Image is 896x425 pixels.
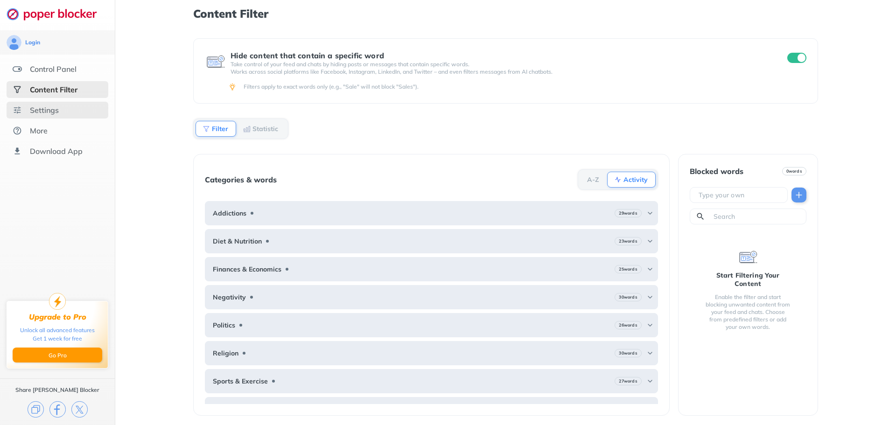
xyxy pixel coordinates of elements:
div: Settings [30,105,59,115]
b: 30 words [619,294,637,300]
p: Works across social platforms like Facebook, Instagram, LinkedIn, and Twitter – and even filters ... [231,68,770,76]
img: logo-webpage.svg [7,7,107,21]
div: Enable the filter and start blocking unwanted content from your feed and chats. Choose from prede... [705,293,791,331]
b: 26 words [619,322,637,328]
div: Share [PERSON_NAME] Blocker [15,386,99,394]
img: copy.svg [28,401,44,418]
b: Activity [623,177,648,182]
button: Go Pro [13,348,102,362]
img: Filter [203,125,210,132]
img: social-selected.svg [13,85,22,94]
b: 27 words [619,378,637,384]
div: Categories & words [205,175,277,184]
input: Type your own [698,190,784,200]
b: Politics [213,321,235,329]
img: upgrade-to-pro.svg [49,293,66,310]
b: 30 words [619,350,637,356]
b: Addictions [213,209,246,217]
div: Upgrade to Pro [29,313,86,321]
b: Statistic [252,126,278,132]
b: Diet & Nutrition [213,237,262,245]
img: x.svg [71,401,88,418]
p: Take control of your feed and chats by hiding posts or messages that contain specific words. [231,61,770,68]
img: features.svg [13,64,22,74]
div: Start Filtering Your Content [705,271,791,288]
img: avatar.svg [7,35,21,50]
img: download-app.svg [13,146,22,156]
div: Control Panel [30,64,77,74]
div: Blocked words [690,167,743,175]
b: Religion [213,349,238,357]
input: Search [713,212,802,221]
h1: Content Filter [193,7,818,20]
img: settings.svg [13,105,22,115]
div: Download App [30,146,83,156]
div: Unlock all advanced features [20,326,95,334]
div: Get 1 week for free [33,334,82,343]
b: 23 words [619,238,637,244]
b: A-Z [587,177,599,182]
div: Filters apply to exact words only (e.g., "Sale" will not block "Sales"). [244,83,805,91]
b: Sports & Exercise [213,377,268,385]
b: 0 words [786,168,802,174]
div: More [30,126,48,135]
div: Content Filter [30,85,77,94]
b: Finances & Economics [213,265,281,273]
b: Negativity [213,293,246,301]
b: 25 words [619,266,637,272]
div: Hide content that contain a specific word [231,51,770,60]
b: Filter [212,126,228,132]
img: facebook.svg [49,401,66,418]
img: Activity [614,176,622,183]
div: Login [25,39,40,46]
b: 29 words [619,210,637,216]
img: Statistic [243,125,251,132]
img: about.svg [13,126,22,135]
